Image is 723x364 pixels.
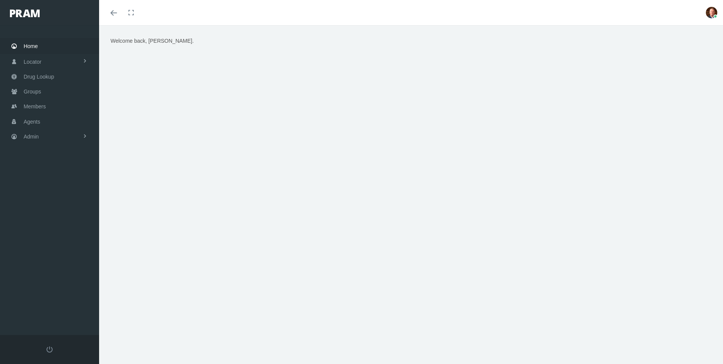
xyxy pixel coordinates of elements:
[24,55,42,69] span: Locator
[706,7,717,18] img: S_Profile_Picture_684.jpg
[10,10,40,17] img: PRAM_20_x_78.png
[24,99,46,114] span: Members
[24,114,40,129] span: Agents
[24,69,54,84] span: Drug Lookup
[24,129,39,144] span: Admin
[24,84,41,99] span: Groups
[24,39,38,53] span: Home
[111,38,194,44] span: Welcome back, [PERSON_NAME].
